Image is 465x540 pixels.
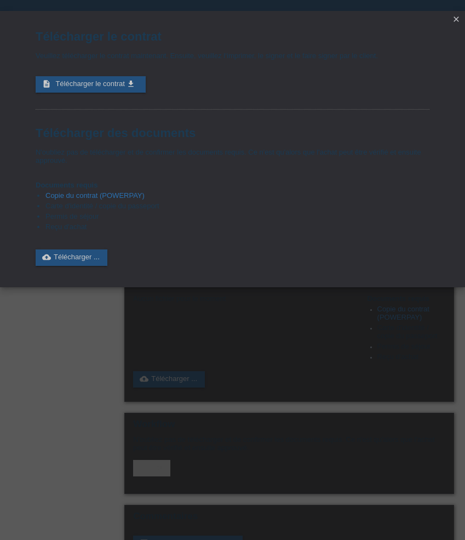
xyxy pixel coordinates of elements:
[36,249,107,266] a: cloud_uploadTélécharger ...
[127,79,135,88] i: get_app
[42,79,51,88] i: description
[36,148,429,164] p: N'oubliez pas de télécharger et de confirmer les documents requis. Ce n'est qu'alors que l'achat ...
[36,30,429,43] h1: Télécharger le contrat
[452,15,461,24] i: close
[36,181,429,189] h4: Documents requis
[45,191,145,200] a: Copie du contrat (POWERPAY)
[36,126,429,140] h1: Télécharger des documents
[45,212,429,223] li: Permis de séjour
[55,79,124,88] span: Télécharger le contrat
[36,52,429,60] p: Veuillez télécharger le contrat maintenant. Ensuite, veuillez l‘imprimer, le signer et le faire s...
[449,14,463,26] a: close
[42,253,51,262] i: cloud_upload
[45,223,429,233] li: Reçu d'achat
[45,202,429,212] li: Carte d'identité / copie du passeport
[36,76,146,93] a: description Télécharger le contrat get_app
